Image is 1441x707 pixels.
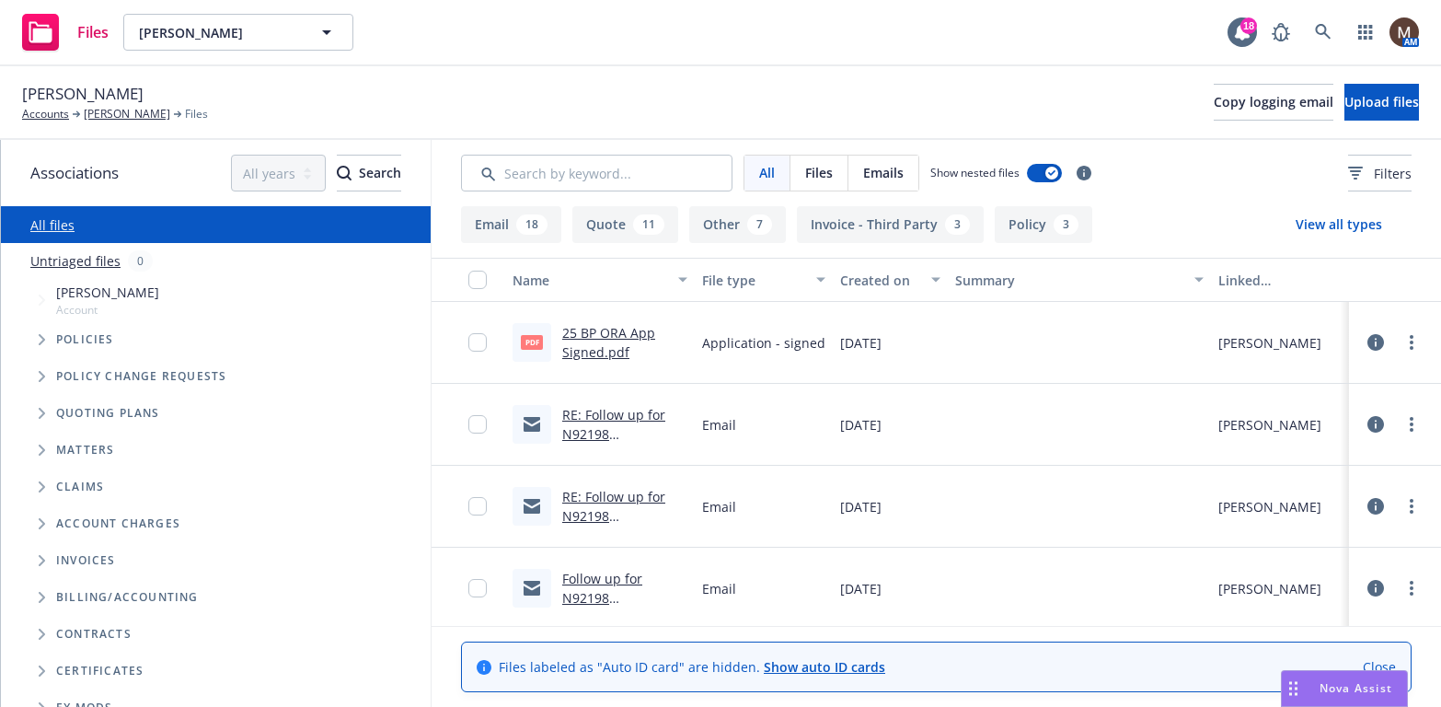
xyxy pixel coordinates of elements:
span: Email [702,415,736,435]
span: Account [56,302,159,318]
a: more [1401,577,1423,599]
span: [PERSON_NAME] [22,82,144,106]
span: Files [805,163,833,182]
button: Nova Assist [1281,670,1408,707]
button: SearchSearch [337,155,401,191]
input: Toggle Row Selected [468,415,487,434]
span: Certificates [56,666,144,677]
div: 0 [128,250,153,272]
span: [PERSON_NAME] [56,283,159,302]
div: Linked associations [1218,271,1342,290]
a: Report a Bug [1262,14,1299,51]
span: Filters [1374,164,1412,183]
a: [PERSON_NAME] [84,106,170,122]
span: Emails [863,163,904,182]
span: Files [77,25,109,40]
span: Matters [56,445,114,456]
button: Filters [1348,155,1412,191]
a: more [1401,331,1423,353]
input: Select all [468,271,487,289]
span: Invoices [56,555,116,566]
div: 18 [1240,17,1257,34]
a: Untriaged files [30,251,121,271]
span: Copy logging email [1214,93,1333,110]
div: 3 [945,214,970,235]
button: Copy logging email [1214,84,1333,121]
a: Search [1305,14,1342,51]
span: Associations [30,161,119,185]
div: Summary [955,271,1183,290]
span: [DATE] [840,415,882,435]
div: Search [337,156,401,191]
div: [PERSON_NAME] [1218,497,1321,516]
a: Files [15,6,116,58]
span: pdf [521,335,543,349]
button: Policy [995,206,1092,243]
div: [PERSON_NAME] [1218,333,1321,353]
span: Upload files [1344,93,1419,110]
button: Upload files [1344,84,1419,121]
span: Account charges [56,518,180,529]
button: View all types [1266,206,1412,243]
button: Invoice - Third Party [797,206,984,243]
span: [PERSON_NAME] [139,23,298,42]
button: [PERSON_NAME] [123,14,353,51]
span: Contracts [56,629,132,640]
span: [DATE] [840,333,882,353]
button: Linked associations [1211,258,1349,302]
a: Accounts [22,106,69,122]
span: Email [702,497,736,516]
span: Filters [1348,164,1412,183]
span: Claims [56,481,104,493]
svg: Search [337,166,352,180]
div: [PERSON_NAME] [1218,415,1321,435]
button: Quote [572,206,678,243]
a: more [1401,413,1423,435]
span: Policies [56,334,114,345]
a: 25 BP ORA App Signed.pdf [562,324,655,361]
div: 11 [633,214,664,235]
span: Quoting plans [56,408,160,419]
span: Application - signed [702,333,825,353]
span: Files [185,106,208,122]
span: Email [702,579,736,598]
input: Toggle Row Selected [468,333,487,352]
button: Name [505,258,695,302]
div: File type [702,271,805,290]
div: 3 [1054,214,1078,235]
span: Files labeled as "Auto ID card" are hidden. [499,657,885,677]
a: Follow up for N92198 Hull/Liability Renewal – Request for Updates [562,570,679,665]
span: [DATE] [840,497,882,516]
span: Policy change requests [56,371,226,382]
span: [DATE] [840,579,882,598]
a: RE: Follow up for N92198 Hull/Liability Renewal – Request for Updates [562,488,679,583]
input: Toggle Row Selected [468,579,487,597]
div: Name [513,271,667,290]
a: Switch app [1347,14,1384,51]
img: photo [1389,17,1419,47]
button: Summary [948,258,1211,302]
span: Show nested files [930,165,1020,180]
div: Tree Example [1,279,431,579]
div: 7 [747,214,772,235]
a: Show auto ID cards [764,658,885,676]
div: Created on [840,271,920,290]
a: RE: Follow up for N92198 Hull/Liability Renewal – Request for Updates [562,406,679,501]
input: Search by keyword... [461,155,732,191]
span: All [759,163,775,182]
div: 18 [516,214,548,235]
button: Other [689,206,786,243]
div: Drag to move [1282,671,1305,706]
a: All files [30,216,75,234]
button: File type [695,258,833,302]
div: [PERSON_NAME] [1218,579,1321,598]
a: more [1401,495,1423,517]
button: Created on [833,258,948,302]
button: Email [461,206,561,243]
input: Toggle Row Selected [468,497,487,516]
span: Billing/Accounting [56,592,199,603]
a: Close [1363,657,1396,677]
span: Nova Assist [1320,680,1392,696]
